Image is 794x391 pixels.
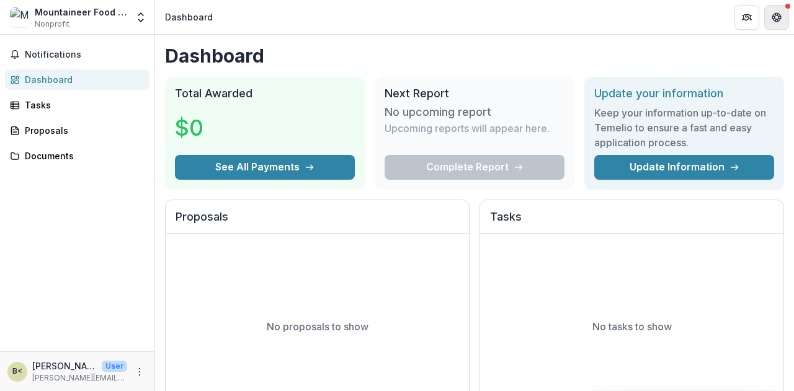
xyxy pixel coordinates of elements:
div: Documents [25,149,140,162]
h1: Dashboard [165,45,784,67]
p: [PERSON_NAME][EMAIL_ADDRESS][DOMAIN_NAME] [32,372,127,384]
p: No tasks to show [592,319,672,334]
a: Dashboard [5,69,149,90]
h2: Tasks [490,210,774,234]
p: No proposals to show [267,319,368,334]
img: Mountaineer Food Bank, Inc. [10,7,30,27]
a: Documents [5,146,149,166]
span: Nonprofit [35,19,69,30]
span: Notifications [25,50,145,60]
h2: Proposals [176,210,459,234]
nav: breadcrumb [160,8,218,26]
h3: $0 [175,111,268,144]
p: [PERSON_NAME] <[PERSON_NAME][EMAIL_ADDRESS][DOMAIN_NAME]> [32,359,97,372]
p: User [102,361,127,372]
button: More [132,364,147,379]
a: Update Information [594,155,774,180]
h3: Keep your information up-to-date on Temelio to ensure a fast and easy application process. [594,105,774,150]
h3: No upcoming report [385,105,491,119]
div: Tasks [25,99,140,112]
button: See All Payments [175,155,355,180]
button: Partners [734,5,759,30]
button: Get Help [764,5,789,30]
h2: Next Report [385,87,564,100]
h2: Update your information [594,87,774,100]
div: Proposals [25,124,140,137]
p: Upcoming reports will appear here. [385,121,550,136]
div: Dashboard [165,11,213,24]
button: Notifications [5,45,149,64]
button: Open entity switcher [132,5,149,30]
div: Becky Conrad <becky@mountaineerfoodbank.org> [12,367,22,376]
a: Proposals [5,120,149,141]
div: Mountaineer Food Bank, Inc. [35,6,127,19]
div: Dashboard [25,73,140,86]
a: Tasks [5,95,149,115]
h2: Total Awarded [175,87,355,100]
